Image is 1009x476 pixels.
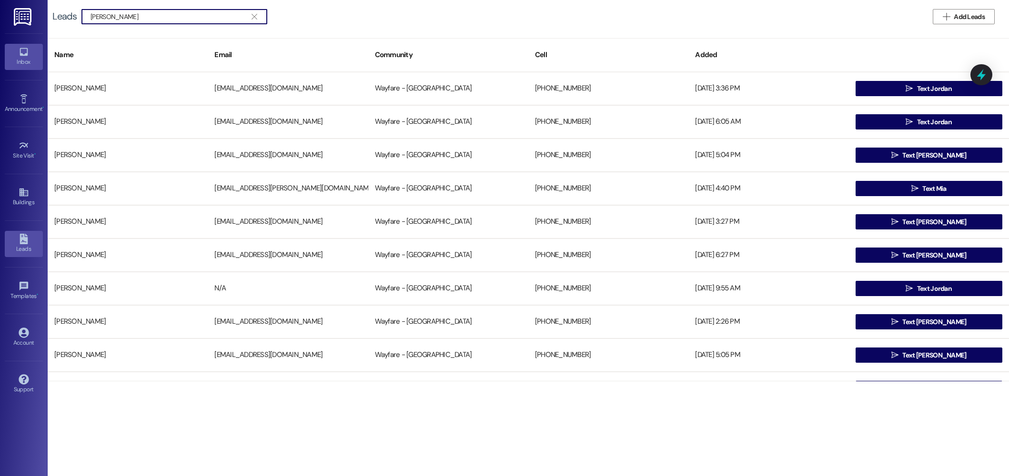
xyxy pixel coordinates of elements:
[688,379,848,398] div: [DATE] 6:05 AM
[368,43,528,67] div: Community
[856,314,1002,329] button: Text [PERSON_NAME]
[891,218,898,226] i: 
[856,148,1002,163] button: Text [PERSON_NAME]
[856,114,1002,129] button: Text Jordan
[688,79,848,98] div: [DATE] 3:36 PM
[688,112,848,131] div: [DATE] 6:05 AM
[208,112,368,131] div: [EMAIL_ADDRESS][DOMAIN_NAME]
[688,146,848,165] div: [DATE] 5:04 PM
[208,43,368,67] div: Email
[917,84,952,94] span: Text Jordan
[906,118,913,126] i: 
[688,346,848,365] div: [DATE] 5:05 PM
[688,279,848,298] div: [DATE] 9:55 AM
[208,279,368,298] div: N/A
[902,150,966,160] span: Text [PERSON_NAME]
[48,43,208,67] div: Name
[368,212,528,231] div: Wayfare - [GEOGRAPHIC_DATA]
[5,231,43,257] a: Leads
[368,346,528,365] div: Wayfare - [GEOGRAPHIC_DATA]
[48,346,208,365] div: [PERSON_NAME]
[48,312,208,331] div: [PERSON_NAME]
[943,13,950,20] i: 
[528,312,688,331] div: [PHONE_NUMBER]
[5,371,43,397] a: Support
[5,138,43,163] a: Site Visit •
[91,10,247,23] input: Search name/email/community (quotes for exact match e.g. "John Smith")
[42,104,44,111] span: •
[688,312,848,331] div: [DATE] 2:26 PM
[368,246,528,265] div: Wayfare - [GEOGRAPHIC_DATA]
[208,146,368,165] div: [EMAIL_ADDRESS][DOMAIN_NAME]
[528,279,688,298] div: [PHONE_NUMBER]
[954,12,985,22] span: Add Leads
[208,246,368,265] div: [EMAIL_ADDRESS][DOMAIN_NAME]
[528,246,688,265] div: [PHONE_NUMBER]
[891,318,898,326] i: 
[5,278,43,304] a: Templates •
[48,179,208,198] div: [PERSON_NAME]
[856,381,1002,396] button: Text [PERSON_NAME]
[902,250,966,260] span: Text [PERSON_NAME]
[856,281,1002,296] button: Text Jordan
[528,146,688,165] div: [PHONE_NUMBER]
[208,212,368,231] div: [EMAIL_ADDRESS][DOMAIN_NAME]
[48,79,208,98] div: [PERSON_NAME]
[528,379,688,398] div: [PHONE_NUMBER]
[891,351,898,359] i: 
[208,179,368,198] div: [EMAIL_ADDRESS][PERSON_NAME][DOMAIN_NAME]
[48,212,208,231] div: [PERSON_NAME]
[368,312,528,331] div: Wayfare - [GEOGRAPHIC_DATA]
[528,179,688,198] div: [PHONE_NUMBER]
[5,325,43,350] a: Account
[5,44,43,69] a: Inbox
[911,185,918,192] i: 
[37,291,38,298] span: •
[52,11,77,21] div: Leads
[856,81,1002,96] button: Text Jordan
[902,350,966,360] span: Text [PERSON_NAME]
[208,379,368,398] div: [EMAIL_ADDRESS][DOMAIN_NAME]
[48,279,208,298] div: [PERSON_NAME]
[208,346,368,365] div: [EMAIL_ADDRESS][DOMAIN_NAME]
[48,112,208,131] div: [PERSON_NAME]
[688,179,848,198] div: [DATE] 4:40 PM
[48,246,208,265] div: [PERSON_NAME]
[906,85,913,92] i: 
[48,379,208,398] div: [PERSON_NAME]
[891,251,898,259] i: 
[34,151,36,158] span: •
[528,112,688,131] div: [PHONE_NUMBER]
[368,379,528,398] div: Wayfare - [GEOGRAPHIC_DATA]
[902,217,966,227] span: Text [PERSON_NAME]
[247,10,262,24] button: Clear text
[14,8,33,26] img: ResiDesk Logo
[48,146,208,165] div: [PERSON_NAME]
[688,212,848,231] div: [DATE] 3:27 PM
[208,79,368,98] div: [EMAIL_ADDRESS][DOMAIN_NAME]
[856,347,1002,363] button: Text [PERSON_NAME]
[368,146,528,165] div: Wayfare - [GEOGRAPHIC_DATA]
[902,317,966,327] span: Text [PERSON_NAME]
[933,9,995,24] button: Add Leads
[891,151,898,159] i: 
[528,79,688,98] div: [PHONE_NUMBER]
[528,346,688,365] div: [PHONE_NUMBER]
[368,112,528,131] div: Wayfare - [GEOGRAPHIC_DATA]
[208,312,368,331] div: [EMAIL_ADDRESS][DOMAIN_NAME]
[368,79,528,98] div: Wayfare - [GEOGRAPHIC_DATA]
[252,13,257,20] i: 
[856,214,1002,229] button: Text [PERSON_NAME]
[688,43,848,67] div: Added
[528,212,688,231] div: [PHONE_NUMBER]
[368,279,528,298] div: Wayfare - [GEOGRAPHIC_DATA]
[856,181,1002,196] button: Text Mia
[922,184,946,194] span: Text Mia
[688,246,848,265] div: [DATE] 6:27 PM
[528,43,688,67] div: Cell
[368,179,528,198] div: Wayfare - [GEOGRAPHIC_DATA]
[917,284,952,294] span: Text Jordan
[5,184,43,210] a: Buildings
[856,248,1002,263] button: Text [PERSON_NAME]
[917,117,952,127] span: Text Jordan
